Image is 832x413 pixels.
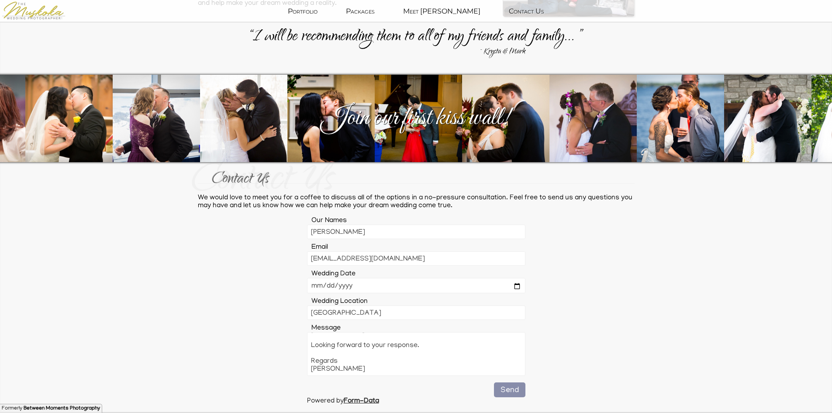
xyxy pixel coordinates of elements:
img: IMG-0013.jpg [724,75,811,162]
a: Packages [335,7,386,15]
label: Our Names [311,217,525,225]
a: Form-Data [344,397,379,405]
span: Contact Us [191,149,335,215]
img: IMG-0008.jpg [287,75,375,162]
a: Contact Us [498,7,555,15]
a: Contact Us [212,167,269,193]
a: Meet [PERSON_NAME] [392,7,491,15]
img: IMG-0011.jpg [549,75,637,162]
a: Portfolio [277,7,328,15]
b: Between Moments Photography [24,406,100,411]
img: IMG-0010.jpg [462,75,549,162]
div: ~ Krysta & Mark [198,45,525,60]
div: Formerly [2,406,22,411]
img: IMG-0007.jpg [200,75,287,162]
div: “I will be recommending them to all of my friends and family... ” [198,30,635,59]
button: Send [494,382,525,397]
div: Powered by [307,397,525,405]
p: We would love to meet you for a coffee to discuss all of the options in a no-pressure consultatio... [198,194,635,210]
label: Wedding Date [311,270,525,278]
img: IMG-0005.jpg [25,75,113,162]
label: Wedding Location [311,298,525,305]
img: IMG-0006.jpg [113,75,200,162]
label: Message [311,324,525,332]
img: IMG-0012.jpg [637,75,724,162]
label: Email [311,243,525,251]
img: IMG-0009.jpg [375,75,462,162]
